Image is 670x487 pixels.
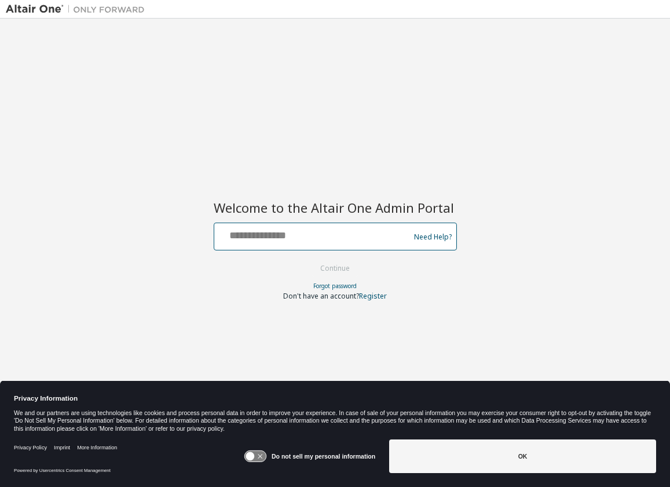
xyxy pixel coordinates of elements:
[359,291,387,301] a: Register
[414,237,452,237] a: Need Help?
[313,282,357,290] a: Forgot password
[214,199,457,216] h2: Welcome to the Altair One Admin Portal
[283,291,359,301] span: Don't have an account?
[6,3,151,15] img: Altair One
